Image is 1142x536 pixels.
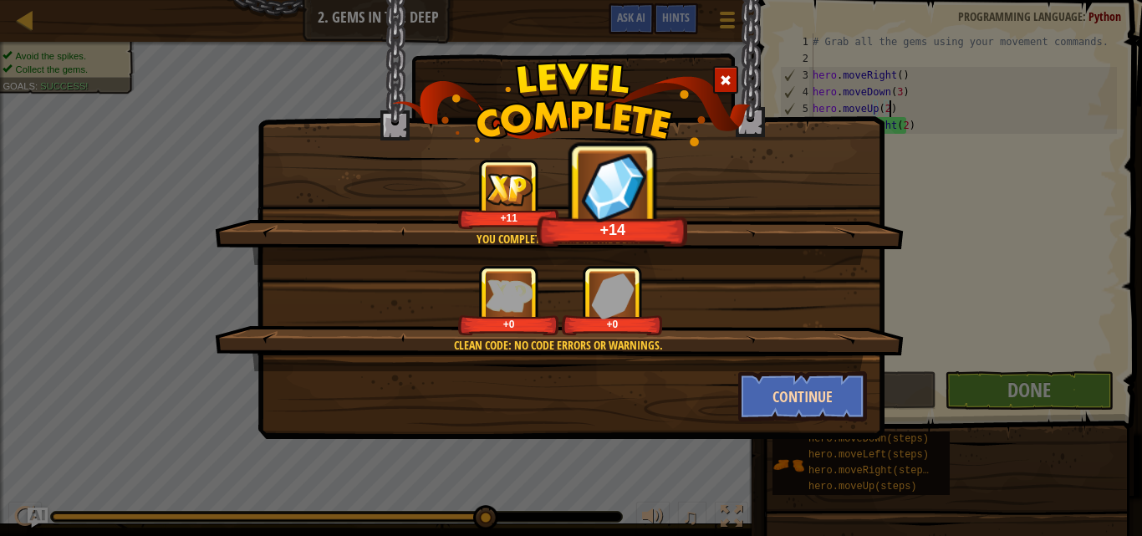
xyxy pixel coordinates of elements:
[565,318,660,330] div: +0
[461,318,556,330] div: +0
[542,220,684,239] div: +14
[392,62,751,146] img: level_complete.png
[486,173,533,206] img: reward_icon_xp.png
[461,212,556,224] div: +11
[591,273,635,319] img: reward_icon_gems.png
[294,337,822,354] div: Clean code: no code errors or warnings.
[294,231,822,248] div: You completed Gems in the Deep.
[738,371,868,421] button: Continue
[572,145,655,228] img: reward_icon_gems.png
[486,279,533,312] img: reward_icon_xp.png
